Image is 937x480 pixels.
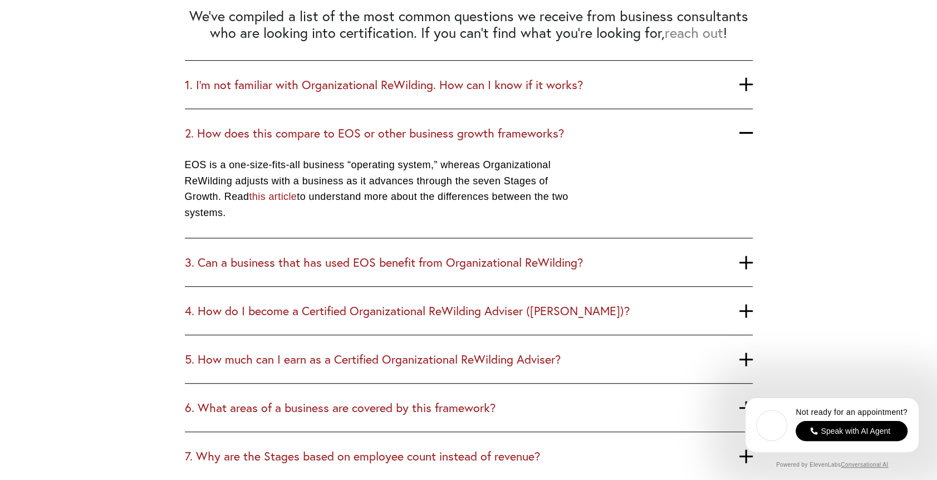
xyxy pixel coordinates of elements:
button: 7. Why are the Stages based on employee count instead of revenue? [185,432,753,480]
h2: We’ve compiled a list of the most common questions we receive from business consultants who are l... [185,8,753,41]
button: 2. How does this compare to EOS or other business growth frameworks? [185,109,753,157]
button: 3. Can a business that has used EOS benefit from Organizational ReWilding? [185,238,753,286]
button: 4. How do I become a Certified Organizational ReWilding Adviser ([PERSON_NAME])? [185,287,753,335]
span: 1. I’m not familiar with Organizational ReWilding. How can I know if it works? [185,77,739,92]
span: 2. How does this compare to EOS or other business growth frameworks? [185,126,739,140]
div: 2. How does this compare to EOS or other business growth frameworks? [185,157,753,238]
button: 6. What areas of a business are covered by this framework? [185,384,753,432]
span: 3. Can a business that has used EOS benefit from Organizational ReWilding? [185,255,739,270]
span: 4. How do I become a Certified Organizational ReWilding Adviser ([PERSON_NAME])? [185,303,739,318]
p: EOS is a one-size-fits-all business “operating system,” whereas Organizational ReWilding adjusts ... [185,157,582,221]
button: 5. How much can I earn as a Certified Organizational ReWilding Adviser? [185,335,753,383]
button: 1. I’m not familiar with Organizational ReWilding. How can I know if it works? [185,61,753,109]
a: reach out [665,24,723,41]
a: this article [249,191,297,202]
span: 6. What areas of a business are covered by this framework? [185,400,739,415]
span: 5. How much can I earn as a Certified Organizational ReWilding Adviser? [185,352,739,366]
span: 7. Why are the Stages based on employee count instead of revenue? [185,449,739,463]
